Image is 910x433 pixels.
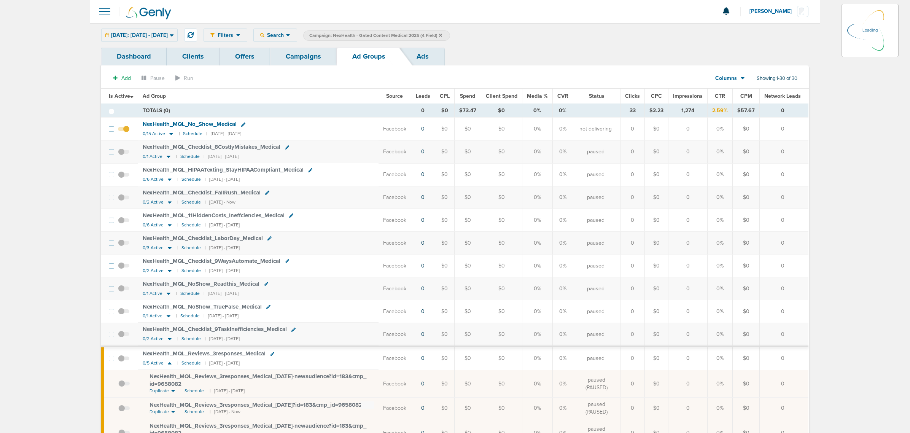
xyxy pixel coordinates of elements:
td: 0% [522,186,552,209]
small: Schedule [180,154,200,159]
span: 0/6 Active [143,222,164,228]
td: 0 [760,186,809,209]
span: CPM [740,93,752,99]
td: $0 [435,209,454,232]
span: paused [587,239,605,247]
span: Impressions [673,93,703,99]
span: Showing 1-30 of 30 [757,75,797,82]
small: | [177,199,178,205]
span: NexHealth_ MQL_ Checklist_ FallRush_ Medical [143,189,261,196]
span: Media % [527,93,548,99]
span: NexHealth_ MQL_ Checklist_ 8CostlyMistakes_ Medical [143,143,280,150]
td: 0% [522,323,552,346]
td: $0 [733,346,760,370]
span: NexHealth_ MQL_ Reviews_ 3responses_ Medical_ [DATE]?id=183&cmp_ id=9658082 [150,401,362,408]
td: 0% [708,118,733,140]
span: 0/6 Active [143,177,164,182]
td: 0% [552,277,573,300]
a: 0 [421,285,425,292]
td: $73.47 [454,104,481,118]
td: $0 [454,163,481,186]
td: 0% [708,370,733,398]
img: Genly [126,7,171,19]
small: Schedule [181,268,201,274]
td: $2.23 [645,104,668,118]
span: NexHealth_ MQL_ No_ Show_ Medical [143,121,237,127]
td: $0 [435,277,454,300]
a: Dashboard [101,48,167,65]
small: Schedule [183,131,202,137]
td: $0 [733,323,760,346]
span: NexHealth_ MQL_ NoShow_ TrueFalse_ Medical [143,303,262,310]
span: Schedule [185,409,204,415]
td: $0 [481,370,522,398]
td: $0 [435,370,454,398]
td: $0 [733,163,760,186]
td: $0 [481,300,522,323]
span: 0/3 Active [143,245,164,251]
span: NexHealth_ MQL_ HIPAATexting_ StayHIPAACompliant_ Medical [143,166,304,173]
td: 0 [620,323,645,346]
td: $0 [481,346,522,370]
a: 0 [421,126,425,132]
small: | [177,222,178,228]
small: | [DATE] - [DATE] [204,291,239,296]
a: Clients [167,48,220,65]
td: 0% [708,163,733,186]
td: $0 [645,398,668,419]
td: 0 [760,232,809,255]
td: $0 [481,277,522,300]
td: 0% [708,232,733,255]
td: $0 [435,398,454,419]
td: $0 [454,232,481,255]
span: paused [587,194,605,201]
td: 0 [668,186,708,209]
td: 0% [708,209,733,232]
td: paused (PAUSED) [573,398,620,419]
td: 0% [552,370,573,398]
td: 0 [620,300,645,323]
td: 0% [522,140,552,163]
small: | [DATE] - [DATE] [205,268,240,274]
td: 0% [552,186,573,209]
td: 0 [760,323,809,346]
td: $0 [435,255,454,277]
span: CVR [557,93,568,99]
small: Schedule [180,291,200,296]
td: $0 [645,140,668,163]
span: paused [587,355,605,362]
td: $0 [454,209,481,232]
td: 0 [620,140,645,163]
small: | [176,154,177,159]
td: 0% [708,323,733,346]
td: $0 [435,300,454,323]
td: $0 [481,118,522,140]
td: $0 [733,255,760,277]
span: 0/2 Active [143,268,164,274]
td: 0 [760,140,809,163]
span: NexHealth_ MQL_ Checklist_ 9TaskInefficiencies_ Medical [143,326,287,333]
td: $0 [435,323,454,346]
span: Duplicate [150,388,169,394]
span: paused [587,262,605,270]
td: 0% [522,255,552,277]
td: $0 [645,323,668,346]
td: $0 [435,118,454,140]
td: $0 [645,163,668,186]
td: 0 [668,232,708,255]
td: $0 [645,209,668,232]
td: 0% [522,398,552,419]
td: 0% [522,118,552,140]
td: 0% [522,346,552,370]
td: 0 [760,300,809,323]
td: 0 [668,323,708,346]
a: 0 [421,217,425,223]
span: 0/2 Active [143,199,164,205]
td: $0 [454,300,481,323]
td: 0 [668,398,708,419]
td: $0 [645,232,668,255]
td: 0 [668,255,708,277]
small: | [177,177,178,182]
small: | [DATE] - Now [205,199,235,205]
td: 0 [760,346,809,370]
